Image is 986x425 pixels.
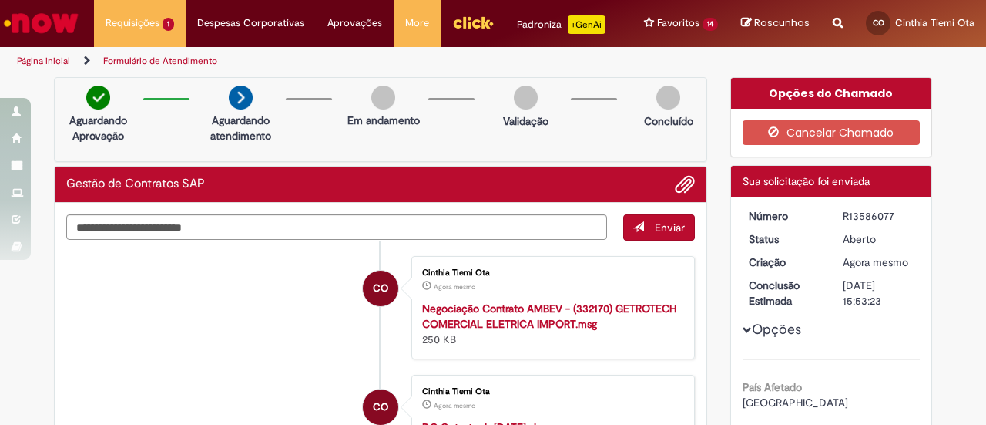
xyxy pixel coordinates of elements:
div: R13586077 [843,208,914,224]
div: Padroniza [517,15,605,34]
p: Validação [503,113,548,129]
span: CO [873,18,884,28]
b: País Afetado [743,380,802,394]
span: Rascunhos [754,15,810,30]
a: Página inicial [17,55,70,67]
img: img-circle-grey.png [656,86,680,110]
textarea: Digite sua mensagem aqui... [66,214,607,240]
img: img-circle-grey.png [371,86,395,110]
dt: Status [737,231,832,247]
p: +GenAi [568,15,605,34]
time: 01/10/2025 13:53:18 [434,282,475,292]
a: Rascunhos [741,16,810,31]
span: Cinthia Tiemi Ota [895,16,974,29]
span: 1 [163,18,174,31]
button: Cancelar Chamado [743,120,921,145]
p: Concluído [644,113,693,129]
img: click_logo_yellow_360x200.png [452,11,494,34]
button: Enviar [623,214,695,241]
p: Aguardando atendimento [203,113,278,143]
div: 250 KB [422,301,679,347]
div: Aberto [843,231,914,247]
div: 01/10/2025 13:53:20 [843,255,914,270]
div: Cinthia Tiemi Ota [422,268,679,278]
ul: Trilhas de página [12,47,646,76]
div: [DATE] 15:53:23 [843,278,914,309]
span: Aprovações [327,15,382,31]
a: Negociação Contrato AMBEV - (332170) GETROTECH COMERCIAL ELETRICA IMPORT.msg [422,302,676,331]
a: Formulário de Atendimento [103,55,217,67]
span: Agora mesmo [434,401,475,410]
span: 14 [703,18,718,31]
p: Em andamento [347,113,420,128]
div: Opções do Chamado [731,78,932,109]
h2: Gestão de Contratos SAP Histórico de tíquete [66,177,205,191]
time: 01/10/2025 13:53:17 [434,401,475,410]
span: Agora mesmo [434,282,475,292]
span: Requisições [106,15,159,31]
p: Aguardando Aprovação [61,113,136,143]
dt: Criação [737,255,832,270]
div: Cinthia Tiemi Ota [363,390,398,425]
img: arrow-next.png [229,86,253,110]
span: CO [373,270,388,307]
span: Enviar [655,221,685,234]
img: img-circle-grey.png [514,86,538,110]
span: Despesas Corporativas [197,15,304,31]
dt: Número [737,208,832,224]
time: 01/10/2025 13:53:20 [843,255,908,269]
span: Favoritos [657,15,699,31]
img: check-circle-green.png [86,86,110,110]
span: More [405,15,429,31]
button: Adicionar anexos [675,174,695,194]
img: ServiceNow [2,8,81,39]
div: Cinthia Tiemi Ota [422,387,679,396]
span: Sua solicitação foi enviada [743,174,870,188]
dt: Conclusão Estimada [737,278,832,309]
div: Cinthia Tiemi Ota [363,271,398,306]
span: [GEOGRAPHIC_DATA] [743,396,848,410]
span: Agora mesmo [843,255,908,269]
